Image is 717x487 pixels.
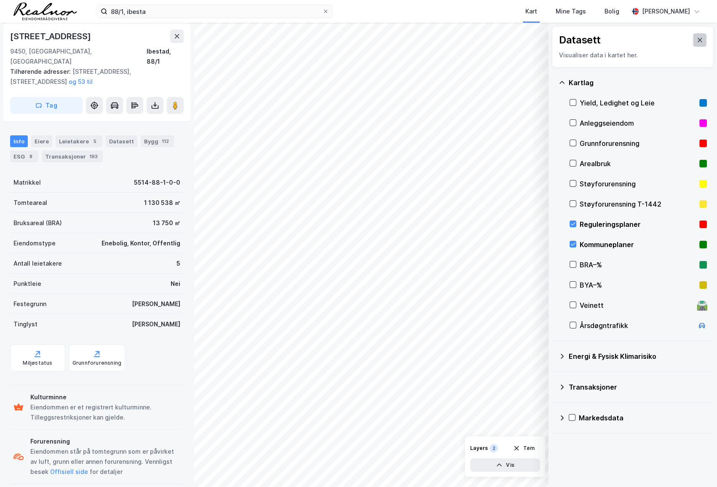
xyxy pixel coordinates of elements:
div: 2 [490,444,498,452]
div: Leietakere [56,135,102,147]
div: Enebolig, Kontor, Offentlig [102,238,180,248]
div: Miljøstatus [23,360,52,366]
div: Visualiser data i kartet her. [559,50,706,60]
div: Yield, Ledighet og Leie [580,98,696,108]
button: Vis [470,458,540,472]
div: Tomteareal [13,198,47,208]
div: 5 [177,258,180,269]
div: 1 130 538 ㎡ [144,198,180,208]
div: Støyforurensning [580,179,696,189]
div: Punktleie [13,279,41,289]
button: Tag [10,97,83,114]
div: 13 750 ㎡ [153,218,180,228]
div: Kartlag [569,78,707,88]
img: realnor-logo.934646d98de889bb5806.png [13,3,77,20]
div: Energi & Fysisk Klimarisiko [569,351,707,361]
div: Eiendomstype [13,238,56,248]
button: Tøm [508,441,540,455]
div: [PERSON_NAME] [132,319,180,329]
div: 5514-88-1-0-0 [134,178,180,188]
div: Kart [525,6,537,16]
div: [STREET_ADDRESS] [10,30,93,43]
div: Datasett [106,135,137,147]
div: Bolig [605,6,619,16]
div: Layers [470,445,488,452]
div: Reguleringsplaner [580,219,696,229]
div: [PERSON_NAME] [642,6,690,16]
div: Arealbruk [580,159,696,169]
div: 112 [160,137,171,145]
div: Forurensning [30,436,180,447]
div: Grunnforurensning [72,360,121,366]
div: Datasett [559,33,601,47]
div: [STREET_ADDRESS], [STREET_ADDRESS] [10,67,177,87]
div: Veinett [580,300,693,310]
div: Eiendommen står på tomtegrunn som er påvirket av luft, grunn eller annen forurensning. Vennligst ... [30,447,180,477]
div: Kommuneplaner [580,239,696,250]
div: Bygg [141,135,174,147]
div: Kontrollprogram for chat [675,447,717,487]
div: Støyforurensning T-1442 [580,199,696,209]
div: BYA–% [580,280,696,290]
div: Matrikkel [13,178,41,188]
div: ESG [10,151,38,162]
div: Info [10,135,28,147]
div: 193 [88,152,99,161]
div: Årsdøgntrafikk [580,320,693,331]
div: 🛣️ [696,300,708,311]
iframe: Chat Widget [675,447,717,487]
div: Transaksjoner [42,151,103,162]
div: Festegrunn [13,299,46,309]
div: Markedsdata [579,413,707,423]
input: Søk på adresse, matrikkel, gårdeiere, leietakere eller personer [107,5,322,18]
div: Bruksareal (BRA) [13,218,62,228]
div: Kulturminne [30,392,180,402]
div: Antall leietakere [13,258,62,269]
span: Tilhørende adresser: [10,68,72,75]
div: [PERSON_NAME] [132,299,180,309]
div: 9450, [GEOGRAPHIC_DATA], [GEOGRAPHIC_DATA] [10,46,147,67]
div: Ibestad, 88/1 [147,46,184,67]
div: Transaksjoner [569,382,707,392]
div: Mine Tags [556,6,586,16]
div: Tinglyst [13,319,37,329]
div: Anleggseiendom [580,118,696,128]
div: Eiere [31,135,52,147]
div: Nei [171,279,180,289]
div: Eiendommen er et registrert kulturminne. Tilleggsrestriksjoner kan gjelde. [30,402,180,422]
div: 5 [91,137,99,145]
div: BRA–% [580,260,696,270]
div: Grunnforurensning [580,138,696,148]
div: 8 [27,152,35,161]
